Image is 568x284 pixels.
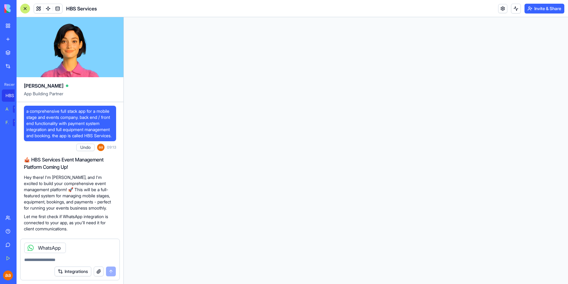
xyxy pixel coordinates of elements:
span: 09:13 [107,145,116,150]
p: Hey there! I'm [PERSON_NAME], and I'm excited to build your comprehensive event management platfo... [24,174,116,211]
div: TRY [13,105,23,113]
p: Let me first check if WhatsApp integration is connected to your app, as you'll need it for client... [24,214,116,232]
span: App Building Partner [24,91,116,102]
button: Invite & Share [524,4,564,13]
div: Feedback Form [6,119,9,126]
img: logo [4,4,42,13]
div: HBS Services [6,93,23,99]
div: AI Logo Generator [6,106,9,112]
a: AI Logo GeneratorTRY [2,103,26,115]
h2: 🎪 HBS Services Event Management Platform Coming Up! [24,156,116,171]
span: a comprehensive full stack app for a mobile stage and events company. back end / front end functi... [26,108,114,139]
img: ACg8ocJRpHku6mnlGfwEuen2DnV75C77ng9eowmKnTpZhWMeC4pQZg=s96-c [97,144,104,151]
img: ACg8ocJRpHku6mnlGfwEuen2DnV75C77ng9eowmKnTpZhWMeC4pQZg=s96-c [3,271,13,280]
span: [PERSON_NAME] [24,82,63,89]
button: Undo [76,144,95,151]
button: Integrations [55,267,91,276]
div: TRY [13,119,23,126]
span: HBS Services [66,5,97,12]
a: HBS Services [2,89,26,102]
span: Recent [2,82,15,87]
a: Feedback FormTRY [2,116,26,129]
div: WhatsApp [24,243,66,253]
